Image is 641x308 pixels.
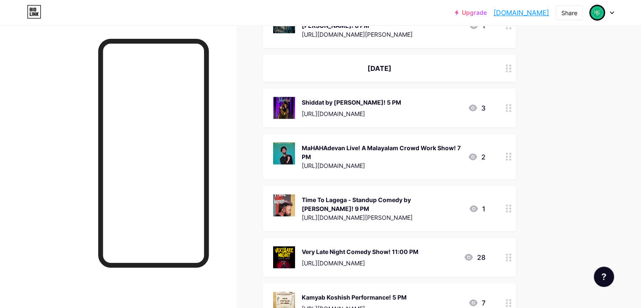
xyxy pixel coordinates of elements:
div: Kamyab Koshish Performance! 5 PM [302,293,407,302]
img: Time To Lagega - Standup Comedy by Peeyush Kumar! 9 PM [273,195,295,216]
div: Shiddat by [PERSON_NAME]! 5 PM [302,98,401,107]
div: 1 [469,204,485,214]
div: 28 [464,252,485,262]
img: Very Late Night Comedy Show! 11:00 PM [273,246,295,268]
div: [URL][DOMAIN_NAME] [302,161,461,170]
img: Shiddat by Aryansh Arora! 5 PM [273,97,295,119]
div: 7 [468,298,485,308]
div: Time To Lagega - Standup Comedy by [PERSON_NAME]! 9 PM [302,195,462,213]
div: Share [561,8,577,17]
div: [URL][DOMAIN_NAME][PERSON_NAME] [302,213,462,222]
div: 2 [468,152,485,162]
img: MaHAHAdevan Live! A Malayalam Crowd Work Show! 7 PM [273,143,295,165]
div: Very Late Night Comedy Show! 11:00 PM [302,247,418,256]
div: 3 [468,103,485,113]
div: [URL][DOMAIN_NAME] [302,259,418,267]
div: [DATE] [273,63,485,73]
div: MaHAHAdevan Live! A Malayalam Crowd Work Show! 7 PM [302,143,461,161]
a: Upgrade [455,9,487,16]
div: [URL][DOMAIN_NAME] [302,109,401,118]
div: [URL][DOMAIN_NAME][PERSON_NAME] [302,30,462,39]
img: Ministry Comedy [589,5,605,21]
a: [DOMAIN_NAME] [493,8,549,18]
